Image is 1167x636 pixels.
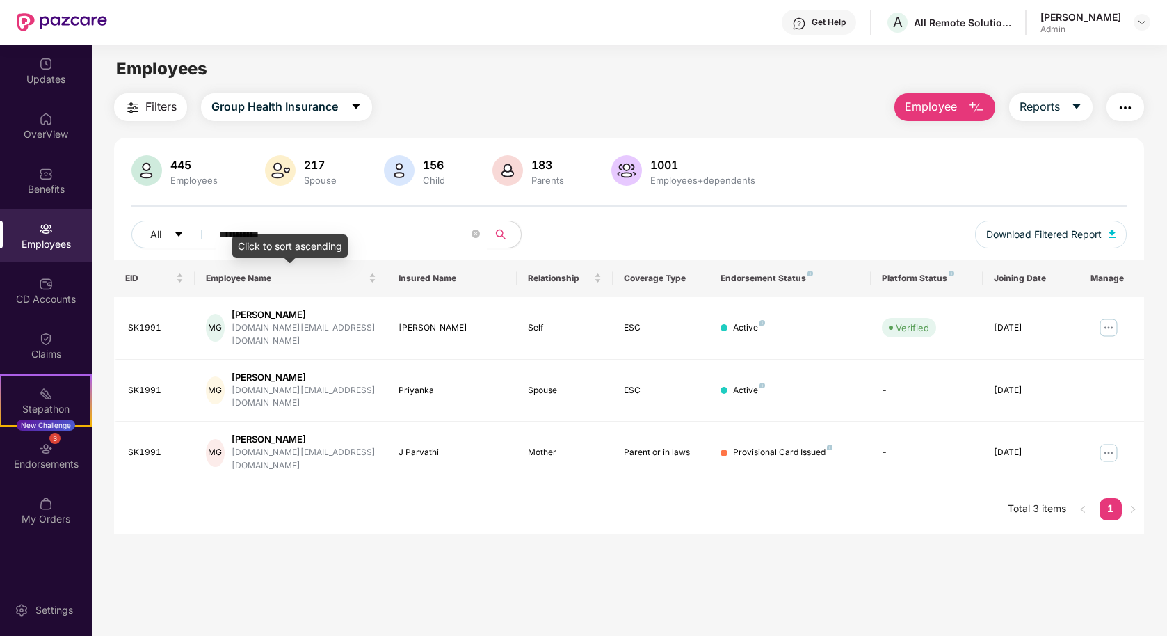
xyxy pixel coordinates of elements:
[896,321,929,335] div: Verified
[131,155,162,186] img: svg+xml;base64,PHN2ZyB4bWxucz0iaHR0cDovL3d3dy53My5vcmcvMjAwMC9zdmciIHhtbG5zOnhsaW5rPSJodHRwOi8vd3...
[624,446,698,459] div: Parent or in laws
[131,221,216,248] button: Allcaret-down
[1129,505,1137,514] span: right
[420,175,448,186] div: Child
[265,155,296,186] img: svg+xml;base64,PHN2ZyB4bWxucz0iaHR0cDovL3d3dy53My5vcmcvMjAwMC9zdmciIHhtbG5zOnhsaW5rPSJodHRwOi8vd3...
[871,360,983,422] td: -
[968,100,985,116] img: svg+xml;base64,PHN2ZyB4bWxucz0iaHR0cDovL3d3dy53My5vcmcvMjAwMC9zdmciIHhtbG5zOnhsaW5rPSJodHRwOi8vd3...
[150,227,161,242] span: All
[1117,100,1134,116] img: svg+xml;base64,PHN2ZyB4bWxucz0iaHR0cDovL3d3dy53My5vcmcvMjAwMC9zdmciIHdpZHRoPSIyNCIgaGVpZ2h0PSIyNC...
[116,58,207,79] span: Employees
[17,420,75,431] div: New Challenge
[611,155,642,186] img: svg+xml;base64,PHN2ZyB4bWxucz0iaHR0cDovL3d3dy53My5vcmcvMjAwMC9zdmciIHhtbG5zOnhsaW5rPSJodHRwOi8vd3...
[1,402,90,416] div: Stepathon
[994,321,1068,335] div: [DATE]
[647,175,758,186] div: Employees+dependents
[1136,17,1148,28] img: svg+xml;base64,PHN2ZyBpZD0iRHJvcGRvd24tMzJ4MzIiIHhtbG5zPSJodHRwOi8vd3d3LnczLm9yZy8yMDAwL3N2ZyIgd2...
[994,446,1068,459] div: [DATE]
[528,384,602,397] div: Spouse
[128,446,184,459] div: SK1991
[528,321,602,335] div: Self
[206,273,367,284] span: Employee Name
[301,175,339,186] div: Spouse
[387,260,516,297] th: Insured Name
[1071,101,1082,113] span: caret-down
[39,277,53,291] img: svg+xml;base64,PHN2ZyBpZD0iQ0RfQWNjb3VudHMiIGRhdGEtbmFtZT0iQ0QgQWNjb3VudHMiIHhtbG5zPSJodHRwOi8vd3...
[1079,260,1144,297] th: Manage
[39,57,53,71] img: svg+xml;base64,PHN2ZyBpZD0iVXBkYXRlZCIgeG1sbnM9Imh0dHA6Ly93d3cudzMub3JnLzIwMDAvc3ZnIiB3aWR0aD0iMj...
[232,308,376,321] div: [PERSON_NAME]
[792,17,806,31] img: svg+xml;base64,PHN2ZyBpZD0iSGVscC0zMngzMiIgeG1sbnM9Imh0dHA6Ly93d3cudzMub3JnLzIwMDAvc3ZnIiB3aWR0aD...
[472,228,480,241] span: close-circle
[733,384,765,397] div: Active
[492,155,523,186] img: svg+xml;base64,PHN2ZyB4bWxucz0iaHR0cDovL3d3dy53My5vcmcvMjAwMC9zdmciIHhtbG5zOnhsaW5rPSJodHRwOi8vd3...
[125,273,173,284] span: EID
[1079,505,1087,514] span: left
[1097,317,1120,339] img: manageButton
[624,321,698,335] div: ESC
[39,497,53,511] img: svg+xml;base64,PHN2ZyBpZD0iTXlfT3JkZXJzIiBkYXRhLW5hbWU9Ik15IE9yZGVycyIgeG1sbnM9Imh0dHA6Ly93d3cudz...
[420,158,448,172] div: 156
[949,271,954,276] img: svg+xml;base64,PHN2ZyB4bWxucz0iaHR0cDovL3d3dy53My5vcmcvMjAwMC9zdmciIHdpZHRoPSI4IiBoZWlnaHQ9IjgiIH...
[827,445,832,450] img: svg+xml;base64,PHN2ZyB4bWxucz0iaHR0cDovL3d3dy53My5vcmcvMjAwMC9zdmciIHdpZHRoPSI4IiBoZWlnaHQ9IjgiIH...
[472,230,480,238] span: close-circle
[759,320,765,326] img: svg+xml;base64,PHN2ZyB4bWxucz0iaHR0cDovL3d3dy53My5vcmcvMjAwMC9zdmciIHdpZHRoPSI4IiBoZWlnaHQ9IjgiIH...
[894,93,995,121] button: Employee
[871,422,983,484] td: -
[1008,498,1066,520] li: Total 3 items
[39,167,53,181] img: svg+xml;base64,PHN2ZyBpZD0iQmVuZWZpdHMiIHhtbG5zPSJodHRwOi8vd3d3LnczLm9yZy8yMDAwL3N2ZyIgd2lkdGg9Ij...
[124,100,141,116] img: svg+xml;base64,PHN2ZyB4bWxucz0iaHR0cDovL3d3dy53My5vcmcvMjAwMC9zdmciIHdpZHRoPSIyNCIgaGVpZ2h0PSIyNC...
[1009,93,1093,121] button: Reportscaret-down
[733,321,765,335] div: Active
[168,158,220,172] div: 445
[613,260,709,297] th: Coverage Type
[1072,498,1094,520] button: left
[517,260,613,297] th: Relationship
[128,321,184,335] div: SK1991
[983,260,1079,297] th: Joining Date
[39,332,53,346] img: svg+xml;base64,PHN2ZyBpZD0iQ2xhaW0iIHhtbG5zPSJodHRwOi8vd3d3LnczLm9yZy8yMDAwL3N2ZyIgd2lkdGg9IjIwIi...
[914,16,1011,29] div: All Remote Solutions Private Limited
[15,603,29,617] img: svg+xml;base64,PHN2ZyBpZD0iU2V0dGluZy0yMHgyMCIgeG1sbnM9Imh0dHA6Ly93d3cudzMub3JnLzIwMDAvc3ZnIiB3aW...
[1040,10,1121,24] div: [PERSON_NAME]
[1122,498,1144,520] li: Next Page
[39,442,53,456] img: svg+xml;base64,PHN2ZyBpZD0iRW5kb3JzZW1lbnRzIiB4bWxucz0iaHR0cDovL3d3dy53My5vcmcvMjAwMC9zdmciIHdpZH...
[232,371,376,384] div: [PERSON_NAME]
[301,158,339,172] div: 217
[114,93,187,121] button: Filters
[232,234,348,258] div: Click to sort ascending
[1109,230,1116,238] img: svg+xml;base64,PHN2ZyB4bWxucz0iaHR0cDovL3d3dy53My5vcmcvMjAwMC9zdmciIHhtbG5zOnhsaW5rPSJodHRwOi8vd3...
[114,260,195,297] th: EID
[232,384,376,411] div: [DOMAIN_NAME][EMAIL_ADDRESS][DOMAIN_NAME]
[399,446,505,459] div: J Parvathi
[399,384,505,397] div: Priyanka
[174,230,184,241] span: caret-down
[399,321,505,335] div: [PERSON_NAME]
[49,433,61,444] div: 3
[528,446,602,459] div: Mother
[232,446,376,472] div: [DOMAIN_NAME][EMAIL_ADDRESS][DOMAIN_NAME]
[351,101,362,113] span: caret-down
[1040,24,1121,35] div: Admin
[145,98,177,116] span: Filters
[384,155,415,186] img: svg+xml;base64,PHN2ZyB4bWxucz0iaHR0cDovL3d3dy53My5vcmcvMjAwMC9zdmciIHhtbG5zOnhsaW5rPSJodHRwOi8vd3...
[128,384,184,397] div: SK1991
[1020,98,1060,116] span: Reports
[168,175,220,186] div: Employees
[1122,498,1144,520] button: right
[31,603,77,617] div: Settings
[39,112,53,126] img: svg+xml;base64,PHN2ZyBpZD0iSG9tZSIgeG1sbnM9Imh0dHA6Ly93d3cudzMub3JnLzIwMDAvc3ZnIiB3aWR0aD0iMjAiIG...
[812,17,846,28] div: Get Help
[893,14,903,31] span: A
[1100,498,1122,519] a: 1
[647,158,758,172] div: 1001
[733,446,832,459] div: Provisional Card Issued
[39,387,53,401] img: svg+xml;base64,PHN2ZyB4bWxucz0iaHR0cDovL3d3dy53My5vcmcvMjAwMC9zdmciIHdpZHRoPSIyMSIgaGVpZ2h0PSIyMC...
[232,433,376,446] div: [PERSON_NAME]
[206,314,225,342] div: MG
[1072,498,1094,520] li: Previous Page
[487,229,514,240] span: search
[529,175,567,186] div: Parents
[721,273,859,284] div: Endorsement Status
[487,221,522,248] button: search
